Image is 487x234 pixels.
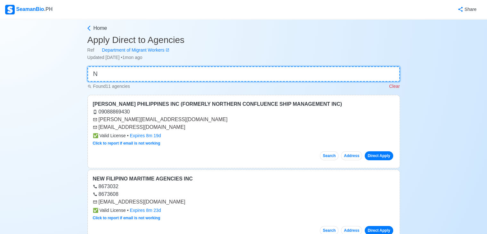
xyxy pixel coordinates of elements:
span: Updated [DATE] • 1mon ago [87,55,142,60]
div: [EMAIL_ADDRESS][DOMAIN_NAME] [93,123,394,131]
button: Address [341,151,362,160]
img: Logo [5,5,15,14]
span: .PH [44,6,53,12]
div: • [93,132,394,139]
div: SeamanBio [5,5,53,14]
div: Ref [87,47,400,54]
div: • [93,207,394,214]
span: Home [93,24,107,32]
div: Expires 8m 19d [130,132,161,139]
span: Valid License [93,207,126,214]
a: 8673608 [93,191,118,197]
a: Home [86,24,400,32]
a: Click to report if email is not working [93,141,160,146]
div: NEW FILIPINO MARITIME AGENCIES INC [93,175,394,183]
button: Search [320,151,338,160]
a: 8673032 [93,184,118,189]
h3: Apply Direct to Agencies [87,35,400,46]
p: Found 11 agencies [87,83,130,90]
a: Department of Migrant Workers [94,47,169,54]
a: Click to report if email is not working [93,216,160,220]
div: Department of Migrant Workers [94,47,166,54]
span: check [93,133,98,138]
div: [EMAIL_ADDRESS][DOMAIN_NAME] [93,198,394,206]
div: [PERSON_NAME] PHILIPPINES INC (FORMERLY NORTHERN CONFLUENCE SHIP MANAGEMENT INC) [93,100,394,108]
div: [PERSON_NAME][EMAIL_ADDRESS][DOMAIN_NAME] [93,116,394,123]
span: Valid License [93,132,126,139]
input: 👉 Quick Search [87,66,400,82]
a: 09088869430 [93,109,130,114]
div: Expires 8m 23d [130,207,161,214]
a: Direct Apply [365,151,393,160]
button: Share [451,3,482,16]
p: Clear [389,83,400,90]
span: check [93,208,98,213]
